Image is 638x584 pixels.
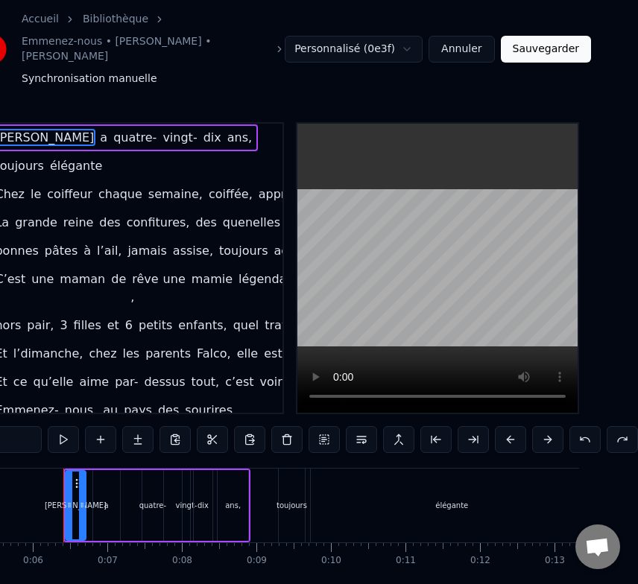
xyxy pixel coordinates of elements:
[62,214,95,231] span: reine
[106,317,121,334] span: et
[190,270,234,288] span: mamie
[224,373,255,390] span: c’est
[236,345,260,362] span: elle
[321,555,341,567] div: 0:10
[22,12,285,86] nav: breadcrumb
[87,345,118,362] span: chez
[63,401,99,419] span: nous,
[22,12,59,27] a: Accueil
[545,555,565,567] div: 0:13
[13,214,59,231] span: grande
[263,317,312,334] span: travail !
[470,555,490,567] div: 0:12
[257,185,314,203] span: apprêtée
[273,242,312,259] span: active
[98,214,121,231] span: des
[98,129,109,146] span: a
[45,500,107,511] div: [PERSON_NAME]
[237,270,307,288] span: légendaire,
[43,242,79,259] span: pâtes
[124,317,134,334] span: 6
[126,242,168,259] span: jamais
[45,185,94,203] span: coiffeur
[277,500,307,511] div: toujours
[190,373,221,390] span: tout,
[23,555,43,567] div: 0:06
[31,373,75,390] span: qu’elle
[183,401,238,419] span: sourires,
[98,555,118,567] div: 0:07
[22,34,268,64] a: Emmenez-nous • [PERSON_NAME] • [PERSON_NAME]
[113,373,139,390] span: par-
[194,214,218,231] span: des
[162,270,187,288] span: une
[429,36,494,63] button: Annuler
[144,345,192,362] span: parents
[83,12,148,27] a: Bibliothèque
[95,242,123,259] span: l’ail,
[58,270,107,288] span: maman
[147,185,204,203] span: semaine,
[22,72,157,86] span: Synchronisation manuelle
[122,401,154,419] span: pays
[130,270,158,305] span: rêve ,
[247,555,267,567] div: 0:09
[25,317,55,334] span: pair,
[262,345,283,362] span: est
[161,129,198,146] span: vingt-
[137,317,174,334] span: petits
[396,555,416,567] div: 0:11
[232,317,261,334] span: quel
[82,242,92,259] span: à
[176,500,198,511] div: vingt-
[29,185,42,203] span: le
[218,242,270,259] span: toujours
[58,317,69,334] span: 3
[139,500,166,511] div: quatre-
[110,270,127,288] span: de
[207,185,254,203] span: coiffée,
[177,317,228,334] span: enfants,
[575,524,620,569] div: Ouvrir le chat
[226,129,253,146] span: ans,
[112,129,158,146] span: quatre-
[12,345,85,362] span: l’dimanche,
[157,401,180,419] span: des
[101,401,119,419] span: au
[435,500,468,511] div: élégante
[198,500,209,511] div: dix
[259,373,284,390] span: voir
[501,36,591,63] button: Sauvegarder
[121,345,142,362] span: les
[125,214,192,231] span: confitures,
[97,185,144,203] span: chaque
[78,373,110,390] span: aime
[195,345,233,362] span: Falco,
[225,500,241,511] div: ans,
[202,129,223,146] span: dix
[48,157,104,174] span: élégante
[142,373,186,390] span: dessus
[12,373,29,390] span: ce
[172,555,192,567] div: 0:08
[30,270,55,288] span: une
[171,242,215,259] span: assise,
[221,214,282,231] span: quenelles
[72,317,103,334] span: filles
